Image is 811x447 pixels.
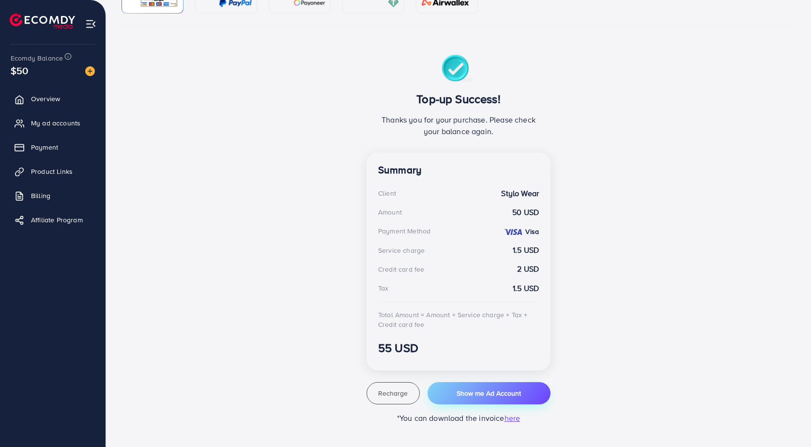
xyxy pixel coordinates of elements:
strong: Stylo Wear [501,188,539,199]
img: image [85,66,95,76]
span: Affiliate Program [31,215,83,225]
strong: 50 USD [512,207,539,218]
div: Amount [378,207,402,217]
h4: Summary [378,164,539,176]
strong: Visa [525,227,539,236]
span: Product Links [31,167,73,176]
a: My ad accounts [7,113,98,133]
span: $50 [11,63,28,77]
div: Service charge [378,246,425,255]
div: Client [378,188,396,198]
div: Total Amount = Amount + Service charge + Tax + Credit card fee [378,310,539,330]
span: here [505,413,520,423]
span: Payment [31,142,58,152]
span: Recharge [378,388,408,398]
h3: 55 USD [378,341,539,355]
p: Thanks you for your purchase. Please check your balance again. [378,114,539,137]
img: credit [504,228,523,236]
strong: 1.5 USD [513,245,539,256]
span: Show me Ad Account [457,388,521,398]
div: Tax [378,283,388,293]
img: logo [10,14,75,29]
span: My ad accounts [31,118,80,128]
span: Billing [31,191,50,200]
a: Billing [7,186,98,205]
h3: Top-up Success! [378,92,539,106]
p: *You can download the invoice [367,412,551,424]
iframe: Chat [770,403,804,440]
button: Recharge [367,382,420,404]
strong: 2 USD [517,263,539,275]
div: Payment Method [378,226,430,236]
img: success [442,55,476,84]
a: Product Links [7,162,98,181]
strong: 1.5 USD [513,283,539,294]
img: menu [85,18,96,30]
a: Affiliate Program [7,210,98,230]
div: Credit card fee [378,264,424,274]
a: Payment [7,138,98,157]
button: Show me Ad Account [428,382,551,404]
a: Overview [7,89,98,108]
span: Overview [31,94,60,104]
span: Ecomdy Balance [11,53,63,63]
